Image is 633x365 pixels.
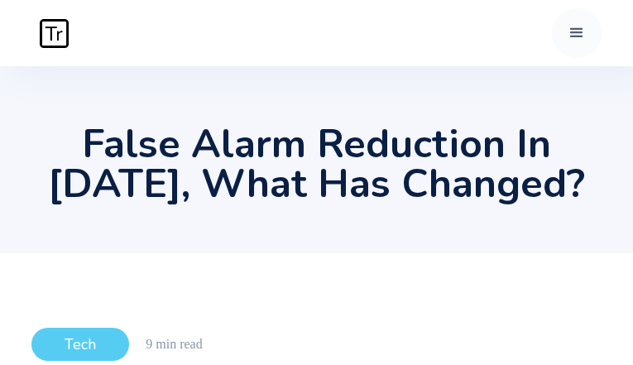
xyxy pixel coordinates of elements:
[31,328,129,361] div: Tech
[552,8,602,58] div: menu
[146,336,202,353] div: 9 min read
[40,19,69,48] img: Traces Logo
[31,124,602,204] h1: False Alarm Reduction in [DATE], What Has Changed?
[31,19,73,48] a: home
